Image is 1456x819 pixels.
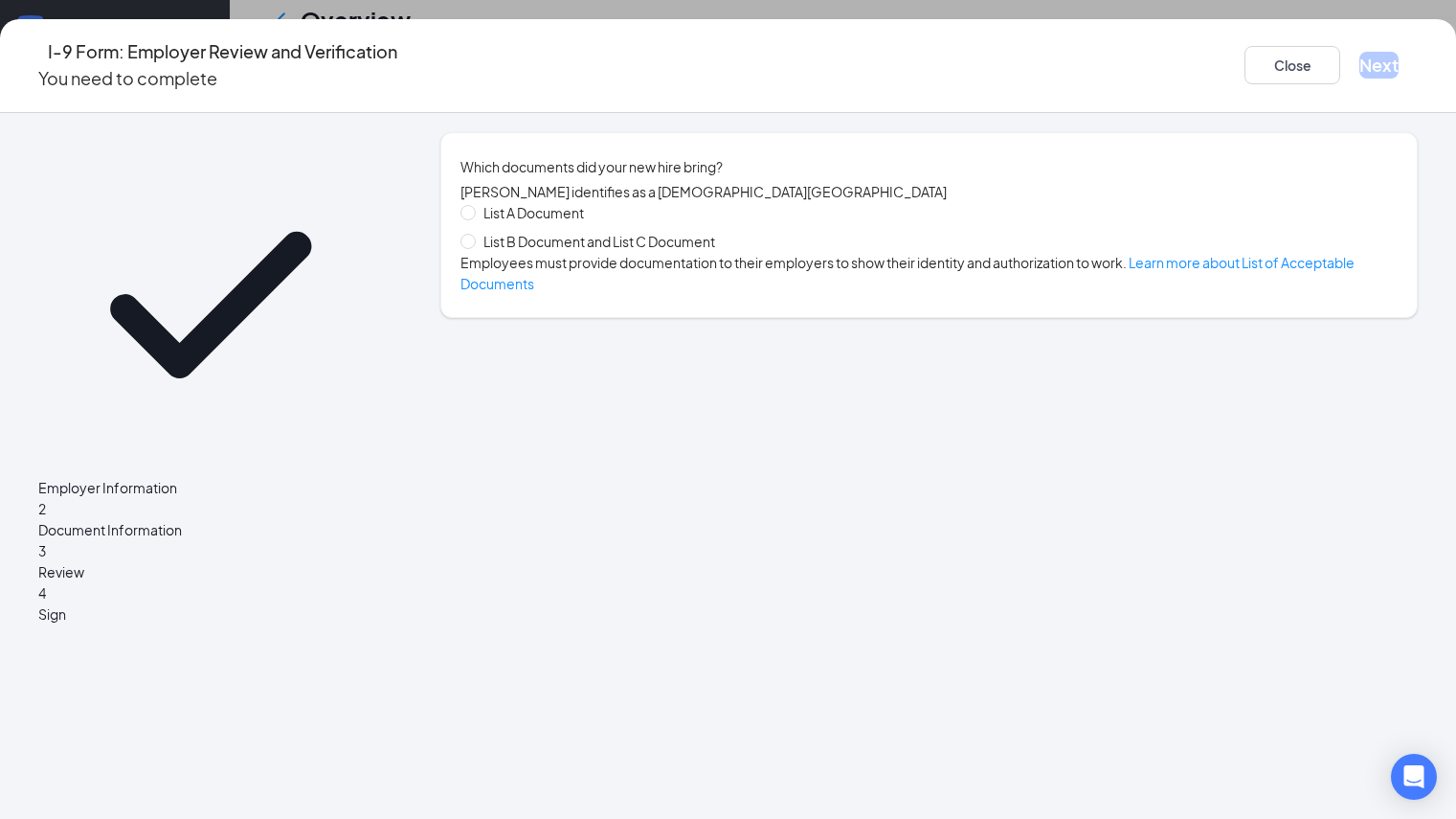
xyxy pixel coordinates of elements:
[38,584,46,602] span: 4
[48,38,397,65] h4: I-9 Form: Employer Review and Verification
[38,477,383,498] span: Employer Information
[476,202,592,223] span: List A Document
[38,65,397,92] p: You need to complete
[460,183,947,200] span: [PERSON_NAME] identifies as a [DEMOGRAPHIC_DATA][GEOGRAPHIC_DATA]
[38,542,46,559] span: 3
[38,500,46,517] span: 2
[1359,52,1399,79] button: Next
[460,156,1398,177] span: Which documents did your new hire bring?
[460,254,1355,292] a: Learn more about List of Acceptable Documents
[1244,46,1340,84] button: Close
[38,519,383,540] span: Document Information
[38,561,383,582] span: Review
[460,254,1355,292] span: Employees must provide documentation to their employers to show their identity and authorization ...
[38,603,383,625] span: Sign
[476,231,723,252] span: List B Document and List C Document
[38,132,383,477] svg: Checkmark
[1391,754,1437,800] div: Open Intercom Messenger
